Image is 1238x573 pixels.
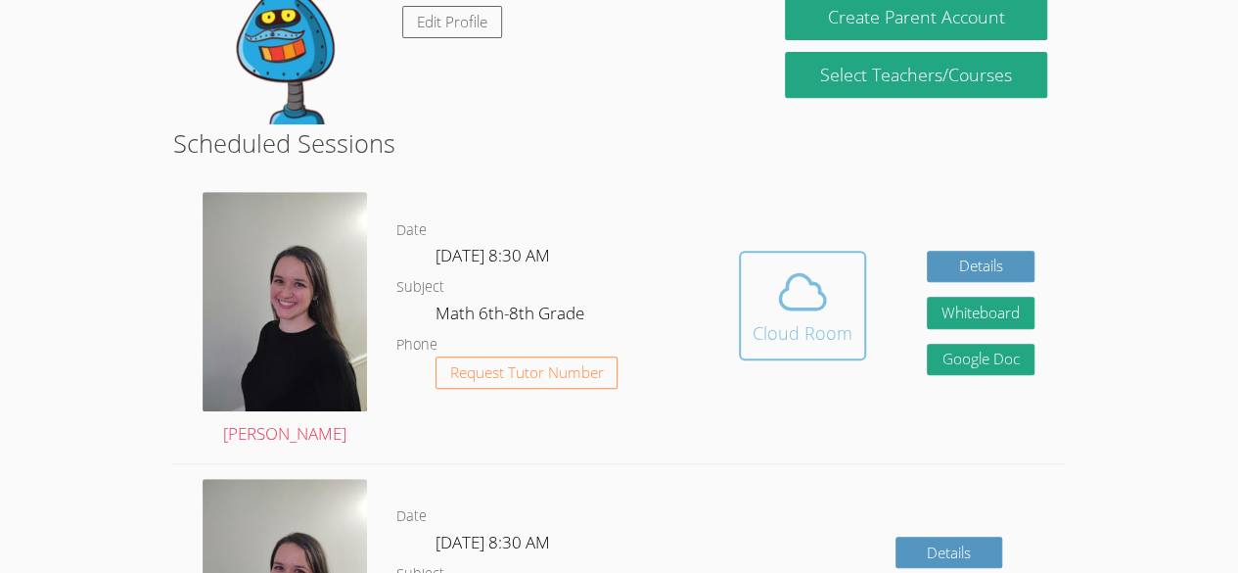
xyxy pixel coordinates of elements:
[895,537,1003,569] a: Details
[927,344,1034,376] a: Google Doc
[396,333,437,358] dt: Phone
[450,365,604,380] span: Request Tutor Number
[203,192,367,448] a: [PERSON_NAME]
[753,319,852,347] div: Cloud Room
[785,52,1046,98] a: Select Teachers/Courses
[436,300,588,333] dd: Math 6th-8th Grade
[927,297,1034,329] button: Whiteboard
[396,275,444,300] dt: Subject
[436,531,550,553] span: [DATE] 8:30 AM
[402,6,502,38] a: Edit Profile
[396,218,427,243] dt: Date
[203,192,367,411] img: avatar.png
[927,251,1034,283] a: Details
[436,244,550,266] span: [DATE] 8:30 AM
[739,251,866,360] button: Cloud Room
[436,357,619,389] button: Request Tutor Number
[173,124,1065,162] h2: Scheduled Sessions
[396,504,427,529] dt: Date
